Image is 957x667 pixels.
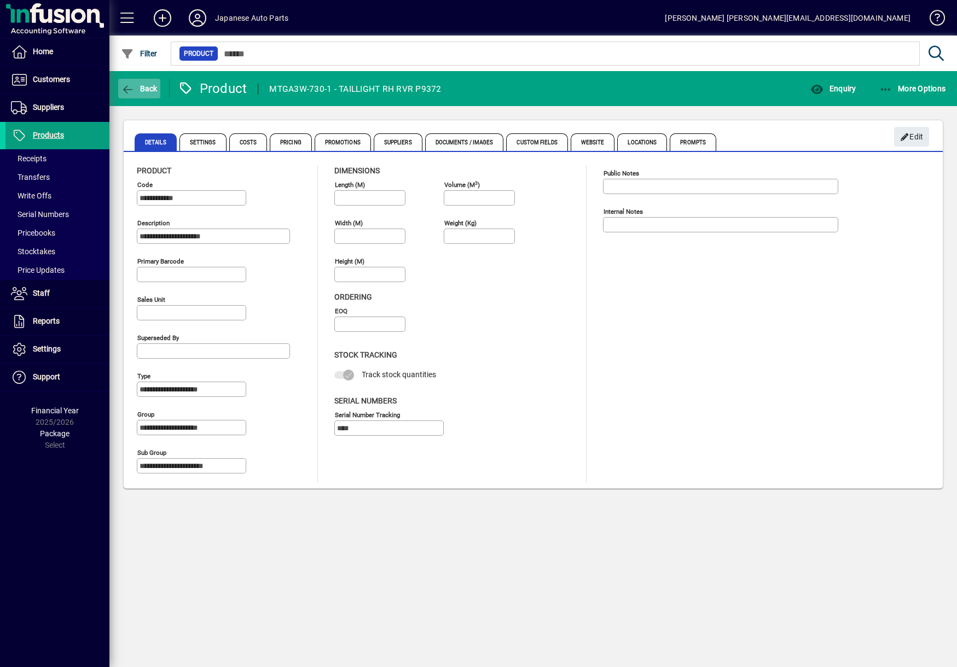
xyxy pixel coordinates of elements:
span: Settings [33,344,61,353]
span: Ordering [334,292,372,301]
span: Edit [900,128,924,146]
mat-label: Public Notes [604,169,639,177]
a: Serial Numbers [5,205,109,224]
span: Details [135,133,177,151]
mat-label: Sales unit [137,296,165,303]
mat-label: Type [137,372,150,380]
span: Suppliers [374,133,422,151]
a: Suppliers [5,94,109,121]
button: Enquiry [808,79,859,98]
mat-label: EOQ [335,307,347,315]
mat-label: Volume (m ) [444,181,480,189]
span: Financial Year [31,406,79,415]
mat-label: Internal Notes [604,208,643,215]
span: Product [184,48,213,59]
span: Documents / Images [425,133,504,151]
button: Filter [118,44,160,63]
span: Receipts [11,154,47,163]
span: Back [121,84,158,93]
a: Staff [5,280,109,307]
span: Prompts [670,133,716,151]
mat-label: Group [137,411,154,418]
mat-label: Weight (Kg) [444,219,477,227]
span: Costs [229,133,268,151]
span: Dimensions [334,166,380,175]
span: Custom Fields [506,133,567,151]
mat-label: Superseded by [137,334,179,342]
a: Support [5,364,109,391]
a: Pricebooks [5,224,109,242]
sup: 3 [475,180,478,185]
app-page-header-button: Back [109,79,170,98]
a: Customers [5,66,109,93]
button: Back [118,79,160,98]
span: More Options [879,84,946,93]
span: Package [40,429,69,438]
mat-label: Height (m) [335,258,364,265]
span: Promotions [315,133,371,151]
span: Customers [33,75,70,84]
a: Stocktakes [5,242,109,261]
mat-label: Length (m) [335,181,365,189]
a: Settings [5,336,109,363]
span: Support [33,372,60,381]
button: Profile [180,8,215,28]
div: Product [178,80,247,97]
a: Reports [5,308,109,335]
span: Staff [33,289,50,297]
span: Serial Numbers [334,396,397,405]
span: Filter [121,49,158,58]
a: Transfers [5,168,109,186]
mat-label: Serial Number tracking [335,411,400,418]
span: Product [137,166,171,175]
mat-label: Sub group [137,449,166,457]
div: MTGA3W-730-1 - TAILLIGHT RH RVR P9372 [269,80,441,98]
a: Price Updates [5,261,109,279]
a: Receipts [5,149,109,168]
span: Home [33,47,53,56]
span: Products [33,131,64,139]
span: Settings [179,133,227,151]
div: [PERSON_NAME] [PERSON_NAME][EMAIL_ADDRESS][DOMAIN_NAME] [665,9,910,27]
mat-label: Width (m) [335,219,363,227]
a: Knowledge Base [921,2,943,38]
span: Website [571,133,615,151]
span: Reports [33,317,60,325]
span: Transfers [11,173,50,182]
span: Stocktakes [11,247,55,256]
span: Pricing [270,133,312,151]
button: Add [145,8,180,28]
mat-label: Code [137,181,153,189]
button: More Options [877,79,949,98]
span: Price Updates [11,266,65,274]
mat-label: Description [137,219,170,227]
a: Home [5,38,109,66]
span: Locations [617,133,667,151]
mat-label: Primary barcode [137,258,184,265]
span: Enquiry [810,84,856,93]
span: Serial Numbers [11,210,69,219]
span: Stock Tracking [334,350,397,359]
span: Write Offs [11,191,51,200]
a: Write Offs [5,186,109,205]
span: Suppliers [33,103,64,112]
div: Japanese Auto Parts [215,9,288,27]
span: Pricebooks [11,229,55,237]
button: Edit [894,127,929,147]
span: Track stock quantities [362,370,436,379]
